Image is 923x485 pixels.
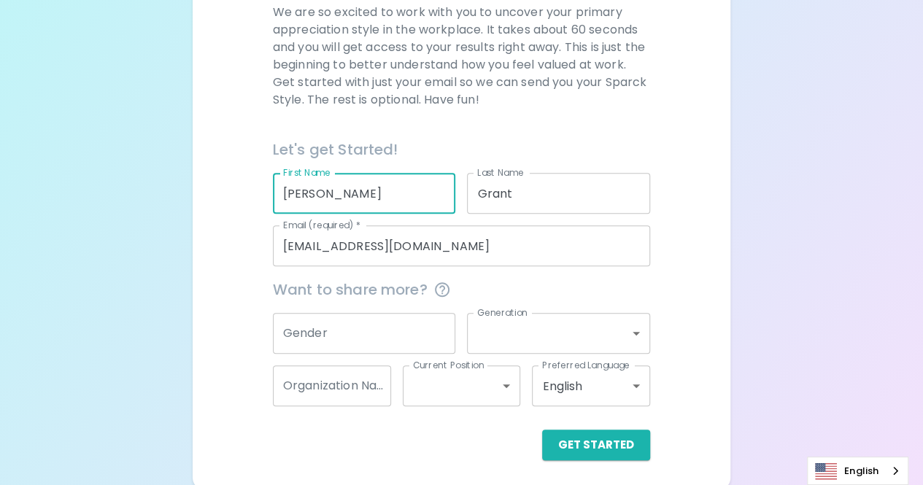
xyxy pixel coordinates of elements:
[532,365,650,406] div: English
[413,359,484,371] label: Current Position
[807,457,908,485] div: Language
[283,219,360,231] label: Email (required)
[477,306,528,319] label: Generation
[477,166,523,179] label: Last Name
[542,430,650,460] button: Get Started
[273,138,650,161] h6: Let's get Started!
[542,359,630,371] label: Preferred Language
[433,281,451,298] svg: This information is completely confidential and only used for aggregated appreciation studies at ...
[283,166,331,179] label: First Name
[807,457,908,485] aside: Language selected: English
[273,4,650,109] p: We are so excited to work with you to uncover your primary appreciation style in the workplace. I...
[273,278,650,301] span: Want to share more?
[808,457,908,484] a: English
